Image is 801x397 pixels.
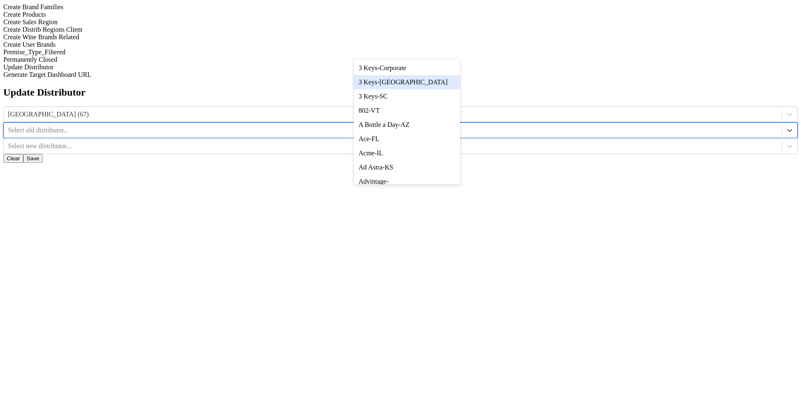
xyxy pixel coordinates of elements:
[3,11,798,18] div: Create Products
[3,63,798,71] div: Update Distributor
[354,174,460,196] div: Advintage-[GEOGRAPHIC_DATA]
[3,71,798,78] div: Generate Target Dashboard URL
[3,33,798,41] div: Create Wine Brands Related
[354,160,460,174] div: Ad Astra-KS
[354,89,460,104] div: 3 Keys-SC
[3,18,798,26] div: Create Sales Region
[3,41,798,48] div: Create User Brands
[354,61,460,75] div: 3 Keys-Corporate
[3,154,23,163] button: Clear
[23,154,43,163] button: Save
[354,75,460,89] div: 3 Keys-[GEOGRAPHIC_DATA]
[354,132,460,146] div: Ace-FL
[354,118,460,132] div: A Bottle a Day-AZ
[354,146,460,160] div: Acme-IL
[3,56,798,63] div: Permanently Closed
[3,3,798,11] div: Create Brand Families
[3,48,798,56] div: Premise_Type_Filtered
[3,26,798,33] div: Create Distrib Regions Client
[3,87,798,98] h2: Update Distributor
[354,104,460,118] div: 802-VT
